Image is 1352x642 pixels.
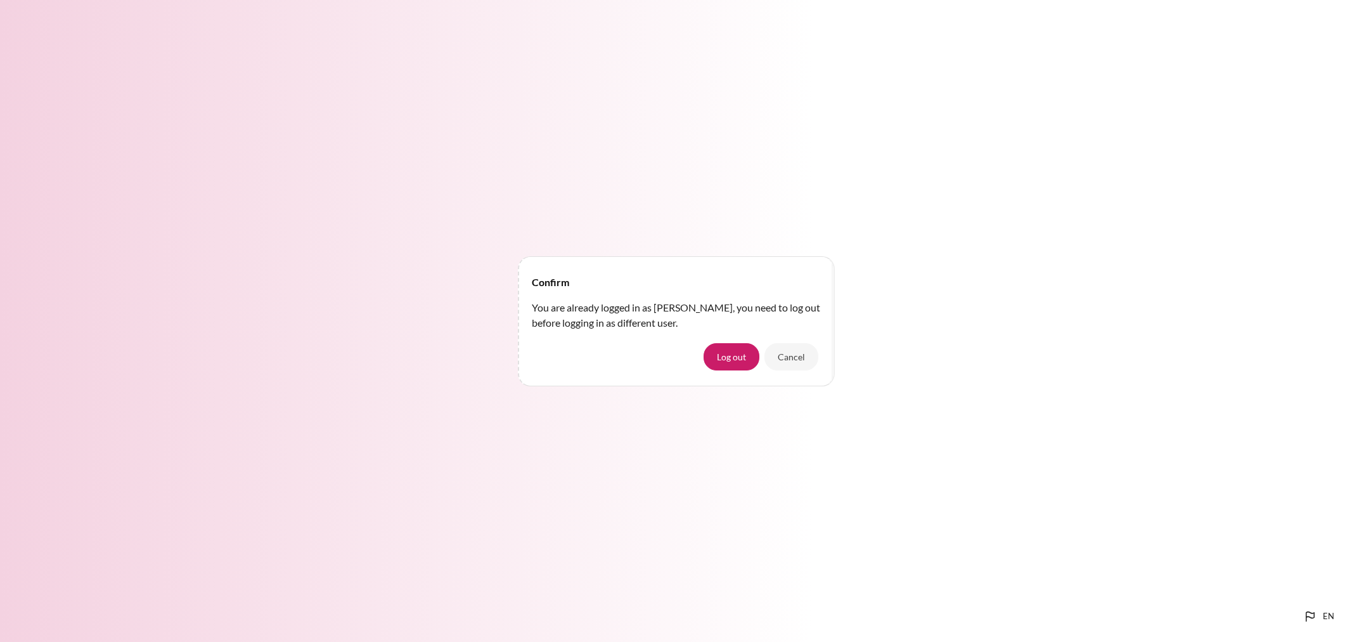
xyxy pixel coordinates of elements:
[764,343,818,370] button: Cancel
[532,275,569,290] h4: Confirm
[704,343,759,370] button: Log out
[1323,610,1334,623] span: en
[532,300,821,331] p: You are already logged in as [PERSON_NAME], you need to log out before logging in as different user.
[1297,604,1339,629] button: Languages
